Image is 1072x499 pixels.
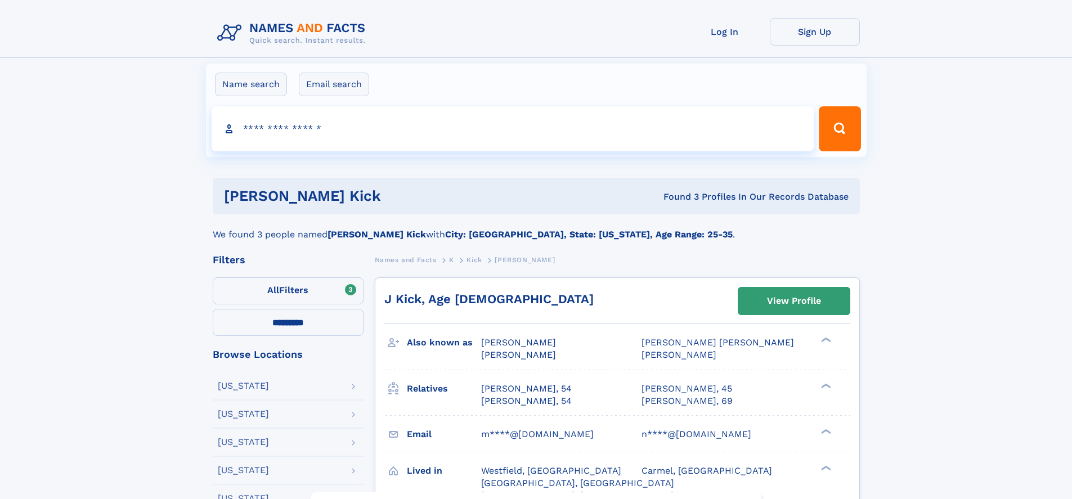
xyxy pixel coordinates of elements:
a: Log In [680,18,770,46]
span: [PERSON_NAME] [481,337,556,348]
div: ❯ [818,382,832,389]
h3: Lived in [407,461,481,480]
label: Email search [299,73,369,96]
div: [US_STATE] [218,381,269,390]
a: View Profile [738,287,850,314]
div: ❯ [818,336,832,344]
a: Sign Up [770,18,860,46]
div: View Profile [767,288,821,314]
div: We found 3 people named with . [213,214,860,241]
div: Browse Locations [213,349,364,359]
b: [PERSON_NAME] Kick [328,229,426,240]
h3: Also known as [407,333,481,352]
span: [PERSON_NAME] [642,349,716,360]
div: Found 3 Profiles In Our Records Database [522,191,849,203]
span: Carmel, [GEOGRAPHIC_DATA] [642,465,772,476]
a: [PERSON_NAME], 54 [481,395,572,407]
a: Kick [467,253,482,267]
b: City: [GEOGRAPHIC_DATA], State: [US_STATE], Age Range: 25-35 [445,229,733,240]
a: K [449,253,454,267]
label: Name search [215,73,287,96]
span: All [267,285,279,295]
span: K [449,256,454,264]
label: Filters [213,277,364,304]
a: Names and Facts [375,253,437,267]
span: Westfield, [GEOGRAPHIC_DATA] [481,465,621,476]
h3: Email [407,425,481,444]
h1: [PERSON_NAME] Kick [224,189,522,203]
span: [PERSON_NAME] [495,256,555,264]
div: Filters [213,255,364,265]
input: search input [212,106,814,151]
div: [US_STATE] [218,410,269,419]
div: [US_STATE] [218,438,269,447]
span: [GEOGRAPHIC_DATA], [GEOGRAPHIC_DATA] [481,478,674,488]
h3: Relatives [407,379,481,398]
a: [PERSON_NAME], 45 [642,383,732,395]
img: Logo Names and Facts [213,18,375,48]
div: ❯ [818,428,832,435]
a: J Kick, Age [DEMOGRAPHIC_DATA] [384,292,594,306]
span: Kick [467,256,482,264]
a: [PERSON_NAME], 54 [481,383,572,395]
a: [PERSON_NAME], 69 [642,395,733,407]
button: Search Button [819,106,860,151]
div: ❯ [818,464,832,471]
span: [PERSON_NAME] [PERSON_NAME] [642,337,794,348]
span: [PERSON_NAME] [481,349,556,360]
div: [US_STATE] [218,466,269,475]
